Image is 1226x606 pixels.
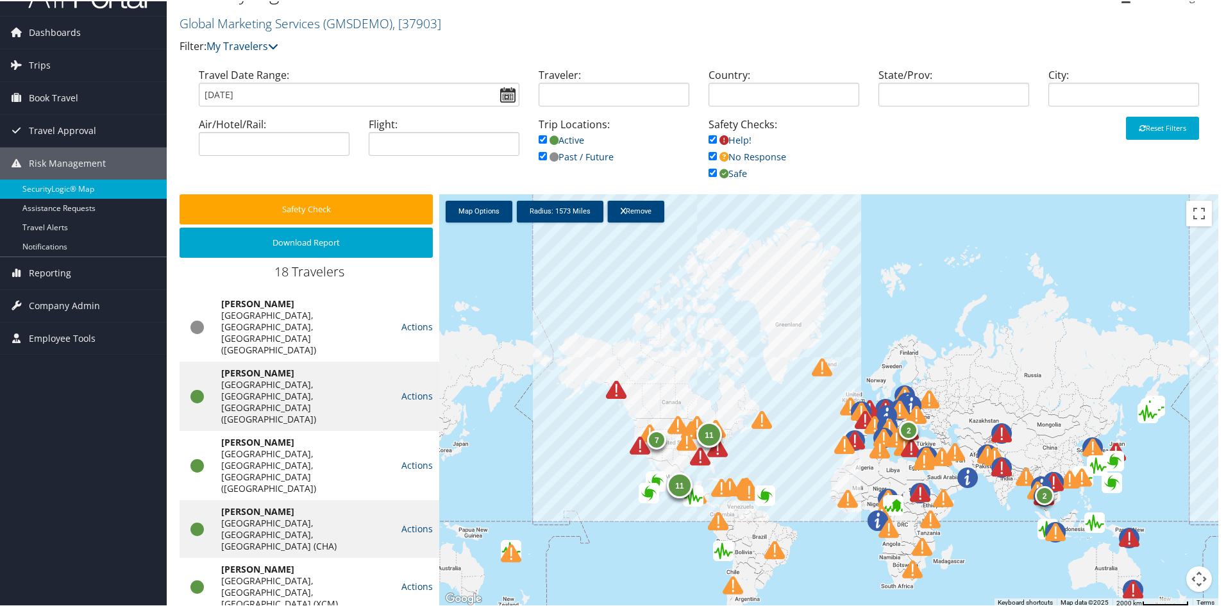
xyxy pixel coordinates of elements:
a: Radius: 1573 Miles [517,199,603,221]
a: Safe [709,166,747,178]
div: [PERSON_NAME] [221,562,389,574]
div: Green earthquake alert (Magnitude 5M, Depth:21.584km) in Mexico 08/10/2025 10:16 UTC, 310 thousan... [683,485,703,505]
button: Map Scale: 2000 km per 69 pixels [1113,597,1193,606]
a: Past / Future [539,149,614,162]
div: Green alert for tropical cyclone OCTAVE-25. Population affected by Category 1 (120 km/h) wind spe... [639,482,659,502]
div: Green earthquake alert (Magnitude 4.8M, Depth:56.505km) in Indonesia 08/10/2025 08:09 UTC, 1.5 mi... [1037,518,1058,538]
a: Help! [709,133,752,145]
a: Actions [401,389,433,401]
div: [PERSON_NAME] [221,505,389,516]
a: My Travelers [206,38,278,52]
div: [PERSON_NAME] [221,366,389,378]
button: Reset Filters [1126,115,1199,139]
a: Terms (opens in new tab) [1197,598,1214,605]
a: Remove [607,199,664,221]
a: Global Marketing Services [180,13,441,31]
div: [GEOGRAPHIC_DATA], [GEOGRAPHIC_DATA], [GEOGRAPHIC_DATA] ([GEOGRAPHIC_DATA]) [221,447,389,493]
div: Air/Hotel/Rail: [189,115,359,165]
div: [PERSON_NAME] [221,435,389,447]
div: Green earthquake alert (Magnitude 5.3M, Depth:10km) in Japan 07/10/2025 21:38 UTC, 50 thousand in... [1087,454,1107,475]
div: Green flood alert in Chad [883,494,903,514]
div: Travel Date Range: [189,66,529,115]
div: [GEOGRAPHIC_DATA], [GEOGRAPHIC_DATA], [GEOGRAPHIC_DATA] (CHA) [221,516,389,551]
span: Map data ©2025 [1061,598,1109,605]
a: Actions [401,579,433,591]
div: [GEOGRAPHIC_DATA], [GEOGRAPHIC_DATA], [GEOGRAPHIC_DATA] ([GEOGRAPHIC_DATA]) [221,308,389,355]
div: Green alert for tropical cyclone PRISCILLA-25. Population affected by Category 1 (120 km/h) wind ... [646,470,666,491]
button: Toggle fullscreen view [1186,199,1212,225]
span: Travel Approval [29,114,96,146]
a: Open this area in Google Maps (opens a new window) [442,589,485,606]
div: Safety Checks: [699,115,869,193]
div: 11 [666,471,692,497]
img: Google [442,589,485,606]
div: Green earthquake alert (Magnitude 5.1M, Depth:10km) in Taiwan 07/10/2025 23:52 UTC, 4.1 million i... [1073,465,1093,485]
div: Green earthquake alert (Magnitude 4.7M, Depth:10km) in Indonesia 08/10/2025 05:20 UTC, 280 thousa... [1084,511,1105,532]
span: Risk Management [29,146,106,178]
span: Trips [29,48,51,80]
span: Book Travel [29,81,78,113]
div: State/Prov: [869,66,1039,115]
a: Actions [401,521,433,534]
button: Keyboard shortcuts [998,597,1053,606]
a: Actions [401,458,433,470]
div: [PERSON_NAME] [221,297,389,308]
div: City: [1039,66,1209,115]
a: Map Options [446,199,512,221]
button: Safety Check [180,193,433,223]
div: Green earthquake alert (Magnitude 4.6M, Depth:81.639km) in Russian Federation 08/10/2025 08:53 UT... [1138,401,1158,422]
div: Green alert for tropical cyclone JERRY-25. Population affected by Category 1 (120 km/h) wind spee... [755,484,775,505]
a: Actions [401,319,433,332]
span: ( GMSDEMO ) [323,13,392,31]
a: Active [539,133,584,145]
div: Green alert for tropical cyclone HALONG-25. Population affected by Category 1 (120 km/h) wind spe... [1104,450,1124,470]
div: Traveler: [529,66,699,115]
span: Company Admin [29,289,100,321]
span: Employee Tools [29,321,96,353]
div: Trip Locations: [529,115,699,176]
p: Filter: [180,37,872,54]
div: Green alert for tropical cyclone NAKRI-25. Population affected by Category 1 (120 km/h) wind spee... [1102,471,1122,492]
a: No Response [709,149,786,162]
div: Country: [699,66,869,115]
span: 2000 km [1116,598,1142,605]
span: , [ 37903 ] [392,13,441,31]
button: Map camera controls [1186,565,1212,591]
div: Green earthquake alert (Magnitude 4.5M, Depth:69.942km) in Russia 07/10/2025 23:23 UTC, 250 thous... [1141,397,1161,417]
div: Green earthquake alert (Magnitude 4.6M, Depth:10km) in Peru 07/10/2025 23:00 UTC, 20 thousand in ... [713,539,734,560]
div: 18 Travelers [180,262,439,286]
span: Dashboards [29,15,81,47]
div: Flight: [359,115,529,165]
div: Green earthquake alert (Magnitude 4.7M, Depth:35.04km) in Russia 08/10/2025 00:54 UTC, Few people... [1145,394,1165,415]
div: Green earthquake alert (Magnitude 5.7M, Depth:35km) in Vanuatu 07/10/2025 22:36 UTC, 4 thousand i... [501,539,521,559]
button: Download Report [180,226,433,257]
span: Reporting [29,256,71,288]
div: [GEOGRAPHIC_DATA], [GEOGRAPHIC_DATA], [GEOGRAPHIC_DATA] ([GEOGRAPHIC_DATA]) [221,378,389,424]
